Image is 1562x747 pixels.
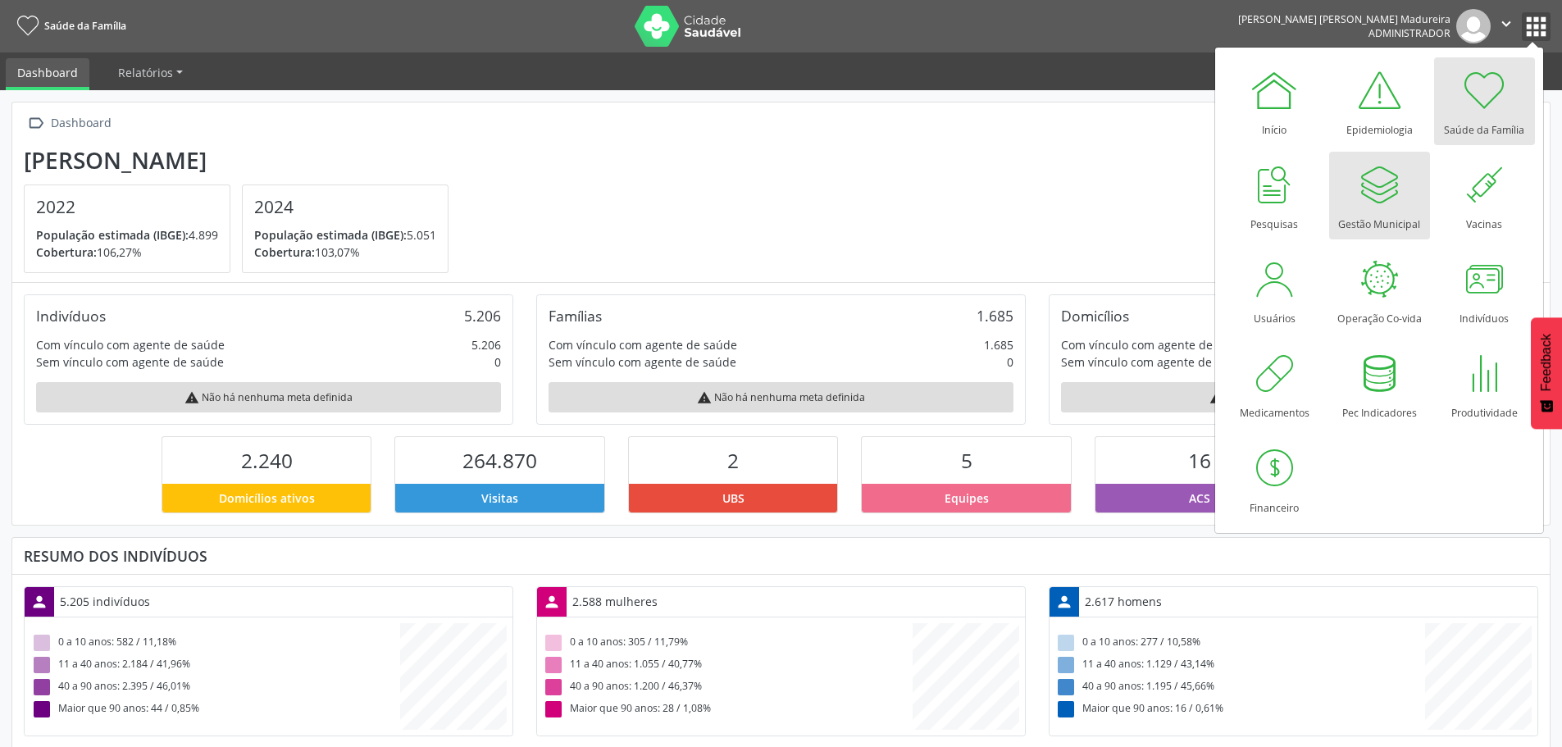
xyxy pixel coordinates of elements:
a: Pec Indicadores [1329,340,1430,428]
a: Indivíduos [1434,246,1535,334]
div: Não há nenhuma meta definida [1061,382,1526,412]
div: 5.205 indivíduos [54,587,156,616]
div: Com vínculo com agente de saúde [36,336,225,353]
span: Administrador [1368,26,1450,40]
div: Maior que 90 anos: 28 / 1,08% [543,699,913,721]
span: Relatórios [118,65,173,80]
h4: 2024 [254,197,436,217]
span: UBS [722,490,745,507]
a: Pesquisas [1224,152,1325,239]
span: Cobertura: [36,244,97,260]
i: warning [184,390,199,405]
div: [PERSON_NAME] [24,147,460,174]
div: 40 a 90 anos: 1.200 / 46,37% [543,676,913,699]
i:  [24,112,48,135]
i: person [543,593,561,611]
div: 0 a 10 anos: 305 / 11,79% [543,632,913,654]
div: Não há nenhuma meta definida [36,382,501,412]
p: 4.899 [36,226,218,244]
a: Operação Co-vida [1329,246,1430,334]
a: Relatórios [107,58,194,87]
div: Resumo dos indivíduos [24,547,1538,565]
div: Maior que 90 anos: 44 / 0,85% [30,699,400,721]
i:  [1497,15,1515,33]
div: 0 a 10 anos: 277 / 10,58% [1055,632,1425,654]
span: Cobertura: [254,244,315,260]
a: Epidemiologia [1329,57,1430,145]
div: Com vínculo com agente de saúde [549,336,737,353]
a: Produtividade [1434,340,1535,428]
i: person [30,593,48,611]
div: 5.206 [471,336,501,353]
a: Saúde da Família [11,12,126,39]
div: Domicílios [1061,307,1129,325]
div: Sem vínculo com agente de saúde [1061,353,1249,371]
button: apps [1522,12,1551,41]
div: 0 [494,353,501,371]
div: Com vínculo com agente de saúde [1061,336,1250,353]
span: Saúde da Família [44,19,126,33]
div: 11 a 40 anos: 1.055 / 40,77% [543,654,913,676]
a: Usuários [1224,246,1325,334]
div: Maior que 90 anos: 16 / 0,61% [1055,699,1425,721]
div: Famílias [549,307,602,325]
a: Medicamentos [1224,340,1325,428]
div: 11 a 40 anos: 2.184 / 41,96% [30,654,400,676]
p: 103,07% [254,244,436,261]
div: 1.685 [984,336,1013,353]
span: População estimada (IBGE): [36,227,189,243]
div: Dashboard [48,112,114,135]
span: Domicílios ativos [219,490,315,507]
div: 0 [1007,353,1013,371]
a:  Dashboard [24,112,114,135]
span: 2.240 [241,447,293,474]
span: Feedback [1539,334,1554,391]
div: 2.617 homens [1079,587,1168,616]
div: Sem vínculo com agente de saúde [36,353,224,371]
p: 106,27% [36,244,218,261]
a: Saúde da Família [1434,57,1535,145]
span: População estimada (IBGE): [254,227,407,243]
div: 1.685 [977,307,1013,325]
div: 5.206 [464,307,501,325]
a: Dashboard [6,58,89,90]
span: ACS [1189,490,1210,507]
i: person [1055,593,1073,611]
h4: 2022 [36,197,218,217]
i: warning [697,390,712,405]
div: Indivíduos [36,307,106,325]
div: [PERSON_NAME] [PERSON_NAME] Madureira [1238,12,1450,26]
a: Gestão Municipal [1329,152,1430,239]
div: 2.588 mulheres [567,587,663,616]
p: 5.051 [254,226,436,244]
div: 0 a 10 anos: 582 / 11,18% [30,632,400,654]
div: 40 a 90 anos: 1.195 / 45,66% [1055,676,1425,699]
span: 5 [961,447,972,474]
div: 40 a 90 anos: 2.395 / 46,01% [30,676,400,699]
button: Feedback - Mostrar pesquisa [1531,317,1562,429]
div: 11 a 40 anos: 1.129 / 43,14% [1055,654,1425,676]
span: 264.870 [462,447,537,474]
button:  [1491,9,1522,43]
div: Não há nenhuma meta definida [549,382,1013,412]
i: warning [1209,390,1224,405]
a: Financeiro [1224,435,1325,523]
img: img [1456,9,1491,43]
span: Visitas [481,490,518,507]
span: Equipes [945,490,989,507]
div: Sem vínculo com agente de saúde [549,353,736,371]
span: 2 [727,447,739,474]
a: Vacinas [1434,152,1535,239]
span: 16 [1188,447,1211,474]
a: Início [1224,57,1325,145]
